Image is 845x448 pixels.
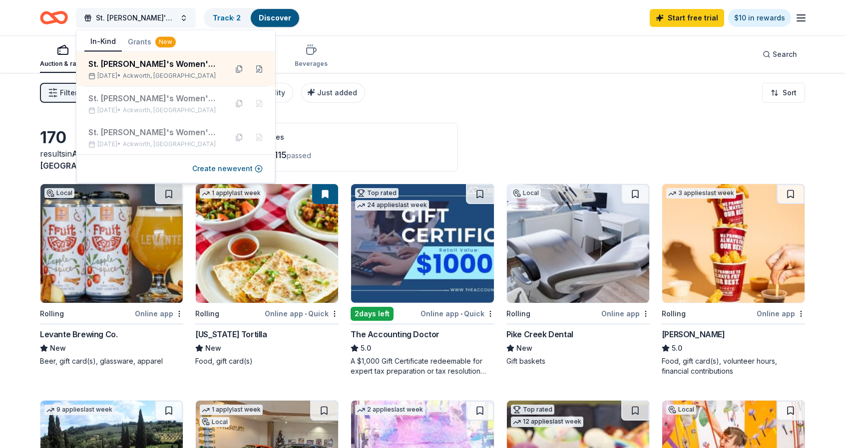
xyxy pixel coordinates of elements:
[662,184,805,376] a: Image for Sheetz3 applieslast weekRollingOnline app[PERSON_NAME]5.0Food, gift card(s), volunteer ...
[287,151,311,160] span: passed
[601,307,650,320] div: Online app
[460,310,462,318] span: •
[506,356,650,366] div: Gift baskets
[200,417,230,427] div: Local
[511,405,554,415] div: Top rated
[40,184,183,366] a: Image for Levante Brewing Co.LocalRollingOnline appLevante Brewing Co.NewBeer, gift card(s), glas...
[295,60,328,68] div: Beverages
[195,328,267,340] div: [US_STATE] Tortilla
[40,308,64,320] div: Rolling
[84,32,122,51] button: In-Kind
[88,72,219,80] div: [DATE] •
[195,308,219,320] div: Rolling
[196,184,338,303] img: Image for California Tortilla
[728,9,791,27] a: $10 in rewards
[355,405,425,415] div: 2 applies last week
[88,58,219,70] div: St. [PERSON_NAME]'s Women's Auxiliary Bag Bingo
[506,184,650,366] a: Image for Pike Creek DentalLocalRollingOnline appPike Creek DentalNewGift baskets
[76,8,196,28] button: St. [PERSON_NAME]'s Women's Auxiliary Bag Bingo
[123,106,216,114] span: Ackworth, [GEOGRAPHIC_DATA]
[351,184,494,376] a: Image for The Accounting DoctorTop rated24 applieslast week2days leftOnline app•QuickThe Accounti...
[516,342,532,354] span: New
[123,140,216,148] span: Ackworth, [GEOGRAPHIC_DATA]
[773,48,797,60] span: Search
[192,163,263,175] button: Create newevent
[88,106,219,114] div: [DATE] •
[511,417,583,427] div: 12 applies last week
[672,342,682,354] span: 5.0
[351,328,439,340] div: The Accounting Doctor
[783,87,797,99] span: Sort
[351,356,494,376] div: A $1,000 Gift Certificate redeemable for expert tax preparation or tax resolution services—recipi...
[666,405,696,415] div: Local
[44,188,74,198] div: Local
[361,342,371,354] span: 5.0
[88,126,219,138] div: St. [PERSON_NAME]'s Women's Auxiliary Designer Bag Bingo
[40,60,85,68] div: Auction & raffle
[195,356,339,366] div: Food, gift card(s)
[213,13,241,22] a: Track· 2
[421,307,494,320] div: Online app Quick
[351,307,394,321] div: 2 days left
[195,184,339,366] a: Image for California Tortilla1 applylast weekRollingOnline app•Quick[US_STATE] TortillaNewFood, g...
[44,405,114,415] div: 9 applies last week
[40,148,183,172] div: results
[40,328,117,340] div: Levante Brewing Co.
[305,310,307,318] span: •
[40,128,183,148] div: 170
[301,83,365,103] button: Just added
[259,13,291,22] a: Discover
[60,87,77,99] span: Filter
[755,44,805,64] button: Search
[96,12,176,24] span: St. [PERSON_NAME]'s Women's Auxiliary Bag Bingo
[351,184,493,303] img: Image for The Accounting Doctor
[88,92,219,104] div: St. [PERSON_NAME]'s Women's Auxiliary Designer Bag Bingo
[506,308,530,320] div: Rolling
[200,405,263,415] div: 1 apply last week
[200,188,263,199] div: 1 apply last week
[666,188,736,199] div: 3 applies last week
[757,307,805,320] div: Online app
[506,328,573,340] div: Pike Creek Dental
[50,342,66,354] span: New
[511,188,541,198] div: Local
[317,88,357,97] span: Just added
[662,328,725,340] div: [PERSON_NAME]
[662,308,686,320] div: Rolling
[355,188,399,198] div: Top rated
[274,150,287,160] span: 115
[40,184,183,303] img: Image for Levante Brewing Co.
[762,83,805,103] button: Sort
[88,140,219,148] div: [DATE] •
[40,356,183,366] div: Beer, gift card(s), glassware, apparel
[40,83,85,103] button: Filter2
[40,40,85,73] button: Auction & raffle
[208,131,445,143] div: Application deadlines
[650,9,724,27] a: Start free trial
[204,8,300,28] button: Track· 2Discover
[662,184,805,303] img: Image for Sheetz
[155,36,176,47] div: New
[135,307,183,320] div: Online app
[662,356,805,376] div: Food, gift card(s), volunteer hours, financial contributions
[205,342,221,354] span: New
[355,200,429,211] div: 24 applies last week
[40,6,68,29] a: Home
[122,33,182,51] button: Grants
[123,72,216,80] span: Ackworth, [GEOGRAPHIC_DATA]
[295,40,328,73] button: Beverages
[507,184,649,303] img: Image for Pike Creek Dental
[265,307,339,320] div: Online app Quick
